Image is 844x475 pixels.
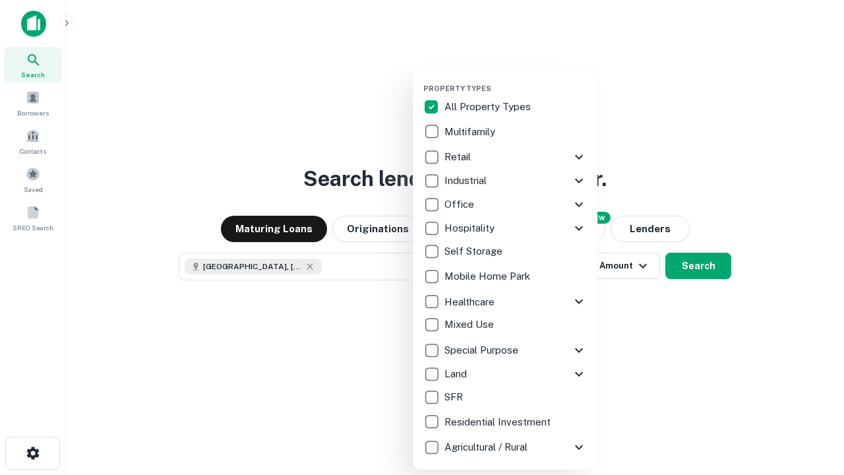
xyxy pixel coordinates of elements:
p: Healthcare [444,294,497,310]
p: Multifamily [444,124,498,140]
div: Office [423,193,587,216]
div: Land [423,362,587,386]
div: Retail [423,145,587,169]
p: All Property Types [444,99,533,115]
p: Residential Investment [444,414,553,430]
p: Agricultural / Rural [444,439,530,455]
p: Special Purpose [444,342,521,358]
p: SFR [444,389,466,405]
div: Healthcare [423,290,587,313]
iframe: Chat Widget [778,369,844,433]
p: Mixed Use [444,317,497,332]
p: Mobile Home Park [444,269,533,284]
p: Land [444,366,469,382]
div: Agricultural / Rural [423,435,587,459]
p: Self Storage [444,243,505,259]
p: Industrial [444,173,489,189]
div: Industrial [423,169,587,193]
div: Hospitality [423,216,587,240]
div: Special Purpose [423,338,587,362]
p: Hospitality [444,220,497,236]
p: Office [444,197,477,212]
p: Retail [444,149,473,165]
span: Property Types [423,84,491,92]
